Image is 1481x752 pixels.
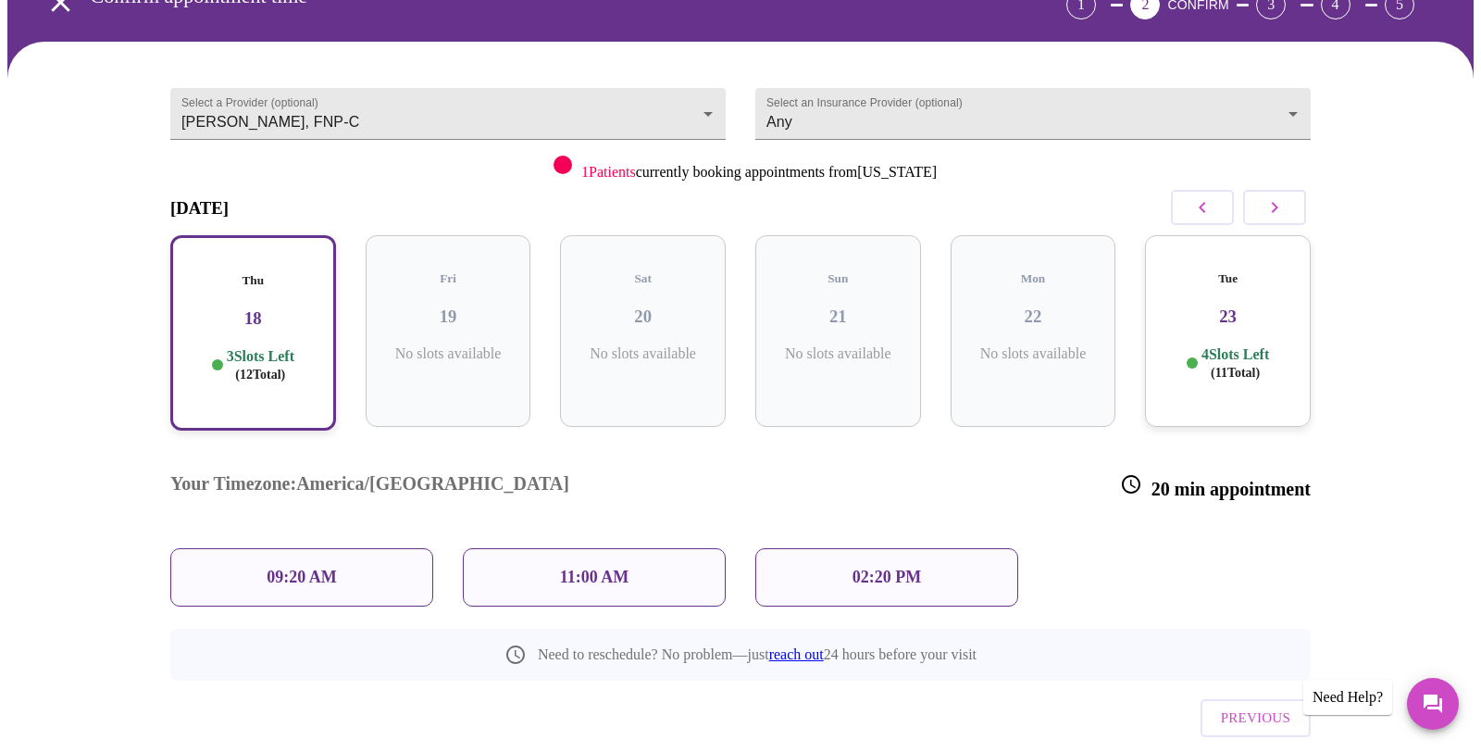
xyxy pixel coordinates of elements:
p: 02:20 PM [853,568,921,587]
p: Need to reschedule? No problem—just 24 hours before your visit [538,646,977,663]
span: ( 12 Total) [235,368,285,382]
span: ( 11 Total) [1211,366,1260,380]
p: 3 Slots Left [227,347,294,383]
button: Previous [1201,699,1311,736]
h3: 19 [380,307,516,327]
h5: Sat [575,271,711,286]
h3: [DATE] [170,198,229,219]
div: [PERSON_NAME], FNP-C [170,88,726,140]
p: currently booking appointments from [US_STATE] [581,164,937,181]
h3: Your Timezone: America/[GEOGRAPHIC_DATA] [170,473,569,500]
span: Previous [1221,706,1290,730]
h5: Sun [770,271,906,286]
p: No slots available [965,345,1101,362]
h3: 18 [187,308,319,329]
h3: 23 [1160,307,1296,327]
p: 11:00 AM [560,568,629,587]
button: Messages [1407,678,1459,730]
div: Need Help? [1303,680,1392,715]
h3: 22 [965,307,1101,327]
h5: Thu [187,273,319,288]
p: No slots available [380,345,516,362]
p: No slots available [575,345,711,362]
h5: Mon [965,271,1101,286]
a: reach out [769,646,824,662]
span: 1 Patients [581,164,636,180]
h3: 21 [770,307,906,327]
p: 4 Slots Left [1201,345,1269,382]
h5: Fri [380,271,516,286]
div: Any [755,88,1311,140]
h3: 20 [575,307,711,327]
h5: Tue [1160,271,1296,286]
p: 09:20 AM [267,568,337,587]
p: No slots available [770,345,906,362]
h3: 20 min appointment [1120,473,1311,500]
